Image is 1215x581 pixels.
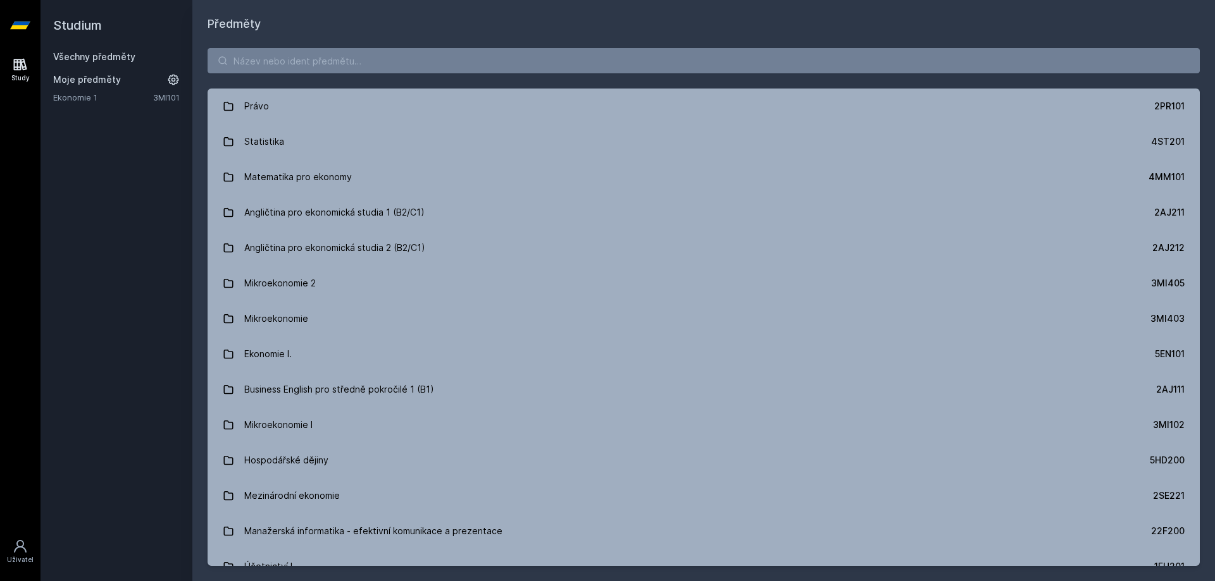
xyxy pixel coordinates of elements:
[1156,383,1185,396] div: 2AJ111
[1154,206,1185,219] div: 2AJ211
[1154,560,1185,573] div: 1FU201
[208,301,1200,336] a: Mikroekonomie 3MI403
[208,372,1200,407] a: Business English pro středně pokročilé 1 (B1) 2AJ111
[244,483,340,508] div: Mezinárodní ekonomie
[208,89,1200,124] a: Právo 2PR101
[1149,171,1185,183] div: 4MM101
[1153,419,1185,431] div: 3MI102
[244,129,284,154] div: Statistika
[3,51,38,89] a: Study
[11,73,30,83] div: Study
[1154,100,1185,113] div: 2PR101
[208,513,1200,549] a: Manažerská informatika - efektivní komunikace a prezentace 22F200
[53,91,153,104] a: Ekonomie 1
[208,15,1200,33] h1: Předměty
[53,73,121,86] span: Moje předměty
[208,159,1200,195] a: Matematika pro ekonomy 4MM101
[153,92,180,102] a: 3MI101
[3,532,38,571] a: Uživatel
[1150,312,1185,325] div: 3MI403
[208,336,1200,372] a: Ekonomie I. 5EN101
[244,554,295,579] div: Účetnictví I.
[244,341,292,367] div: Ekonomie I.
[244,94,269,119] div: Právo
[244,306,308,331] div: Mikroekonomie
[208,266,1200,301] a: Mikroekonomie 2 3MI405
[244,412,313,437] div: Mikroekonomie I
[208,124,1200,159] a: Statistika 4ST201
[208,195,1200,230] a: Angličtina pro ekonomická studia 1 (B2/C1) 2AJ211
[244,448,328,473] div: Hospodářské dějiny
[208,407,1200,443] a: Mikroekonomie I 3MI102
[1155,348,1185,360] div: 5EN101
[1150,454,1185,467] div: 5HD200
[53,51,135,62] a: Všechny předměty
[244,271,316,296] div: Mikroekonomie 2
[7,555,34,565] div: Uživatel
[1151,135,1185,148] div: 4ST201
[1153,489,1185,502] div: 2SE221
[208,478,1200,513] a: Mezinárodní ekonomie 2SE221
[1152,242,1185,254] div: 2AJ212
[244,518,502,544] div: Manažerská informatika - efektivní komunikace a prezentace
[1151,277,1185,290] div: 3MI405
[244,200,425,225] div: Angličtina pro ekonomická studia 1 (B2/C1)
[1151,525,1185,537] div: 22F200
[208,48,1200,73] input: Název nebo ident předmětu…
[244,164,352,190] div: Matematika pro ekonomy
[244,235,425,260] div: Angličtina pro ekonomická studia 2 (B2/C1)
[208,443,1200,478] a: Hospodářské dějiny 5HD200
[244,377,434,402] div: Business English pro středně pokročilé 1 (B1)
[208,230,1200,266] a: Angličtina pro ekonomická studia 2 (B2/C1) 2AJ212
